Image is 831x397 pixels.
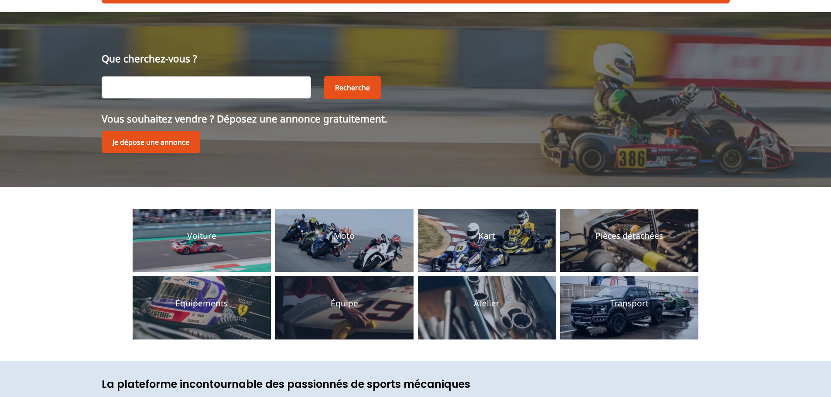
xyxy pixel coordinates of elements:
[474,298,499,309] p: Atelier
[418,209,556,272] a: KartKart
[331,298,358,309] p: Équipe
[275,276,414,339] a: ÉquipeÉquipe
[102,377,730,392] h1: La plateforme incontournable des passionnés de sports mécaniques
[334,230,355,242] p: Moto
[102,52,730,65] p: Que cherchez-vous ?
[324,76,381,99] button: Recherche
[275,209,414,272] a: MotoMoto
[102,112,730,126] p: Vous souhaitez vendre ? Déposez une annonce gratuitement.
[610,298,649,309] p: Transport
[102,131,200,153] a: Je dépose une annonce
[133,276,271,339] a: ÉquipementsÉquipements
[187,230,216,242] p: Voiture
[418,276,556,339] a: AtelierAtelier
[133,209,271,272] a: VoitureVoiture
[560,276,698,339] a: TransportTransport
[479,230,495,242] p: Kart
[595,230,663,242] p: Pièces détachées
[175,298,228,309] p: Équipements
[560,209,698,272] a: Pièces détachéesPièces détachées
